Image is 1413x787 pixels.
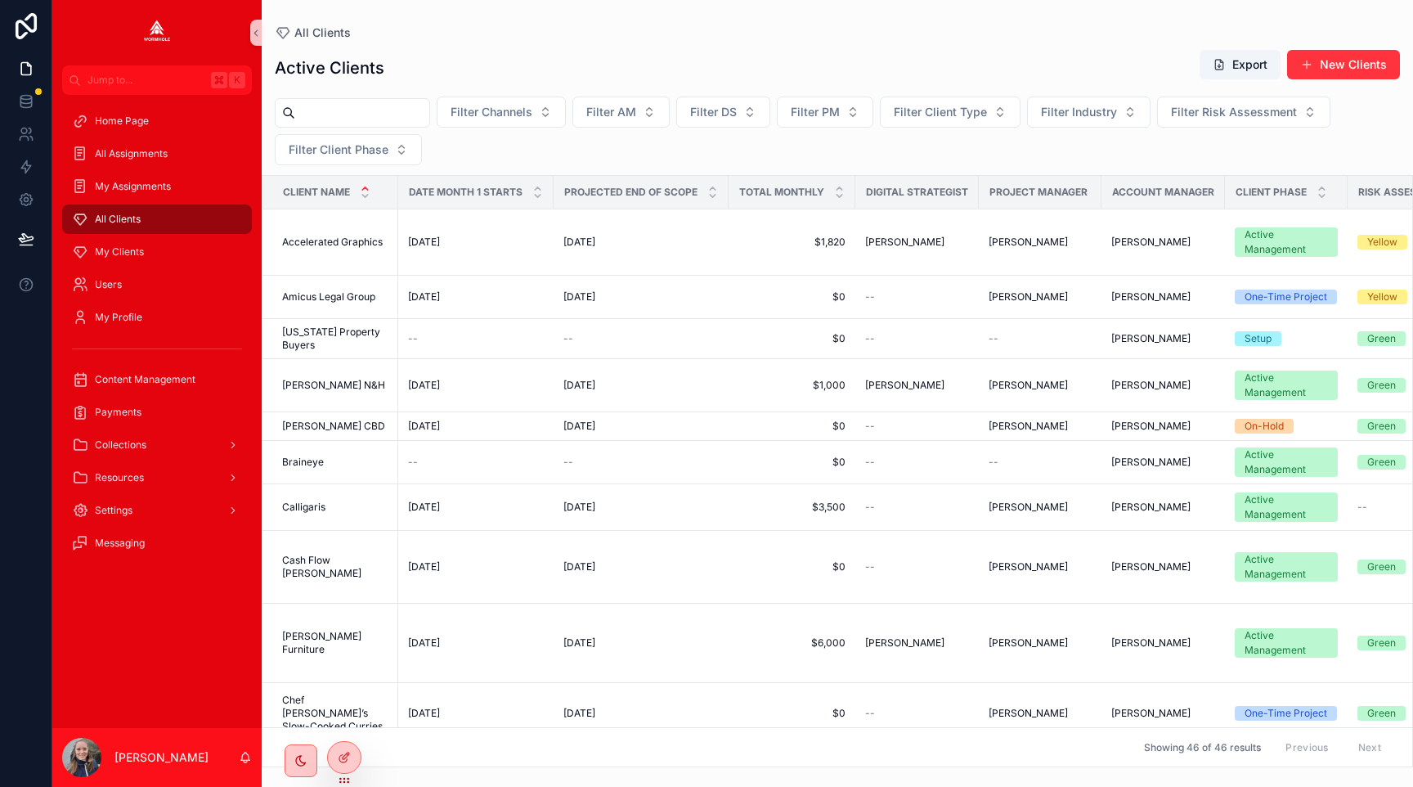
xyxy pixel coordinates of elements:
p: [PERSON_NAME] [114,749,209,766]
a: [PERSON_NAME] [989,560,1092,573]
span: K [231,74,244,87]
span: -- [408,332,418,345]
a: $1,000 [738,379,846,392]
a: [PERSON_NAME] [865,636,969,650]
span: [PERSON_NAME] [989,236,1068,249]
span: [DATE] [408,636,440,650]
a: [US_STATE] Property Buyers [282,326,388,352]
span: -- [563,456,573,469]
span: [DATE] [408,501,440,514]
a: Collections [62,430,252,460]
span: Projected End of Scope [564,186,698,199]
span: [PERSON_NAME] [989,420,1068,433]
span: [DATE] [563,379,595,392]
span: Filter Client Phase [289,142,388,158]
span: Amicus Legal Group [282,290,375,304]
a: $0 [738,332,846,345]
a: [DATE] [563,379,719,392]
span: My Clients [95,245,144,259]
a: [PERSON_NAME] N&H [282,379,388,392]
a: [PERSON_NAME] [989,236,1092,249]
span: -- [408,456,418,469]
span: Chef [PERSON_NAME]’s Slow-Cooked Curries [282,694,388,733]
button: Select Button [437,97,566,128]
span: [DATE] [563,707,595,720]
a: Braineye [282,456,388,469]
a: -- [865,332,969,345]
a: [DATE] [408,501,544,514]
span: Payments [95,406,141,419]
a: $0 [738,456,846,469]
a: [DATE] [408,560,544,573]
a: Content Management [62,365,252,394]
span: Project Manager [989,186,1088,199]
span: [PERSON_NAME] [1111,707,1191,720]
a: Active Management [1235,492,1338,522]
span: Content Management [95,373,195,386]
a: On-Hold [1235,419,1338,434]
a: [PERSON_NAME] [1111,236,1215,249]
a: Calligaris [282,501,388,514]
a: Setup [1235,331,1338,346]
span: Cash Flow [PERSON_NAME] [282,554,388,580]
button: Select Button [1027,97,1151,128]
a: Home Page [62,106,252,136]
span: [PERSON_NAME] [989,379,1068,392]
span: [DATE] [563,560,595,573]
span: [DATE] [563,501,595,514]
span: Filter PM [791,104,840,120]
div: One-Time Project [1245,706,1327,721]
span: [PERSON_NAME] CBD [282,420,385,433]
a: $1,820 [738,236,846,249]
span: Client Name [283,186,350,199]
a: Users [62,270,252,299]
a: [DATE] [408,707,544,720]
div: Green [1367,455,1396,470]
span: Filter Industry [1041,104,1117,120]
a: [PERSON_NAME] [865,379,969,392]
a: Active Management [1235,552,1338,582]
a: [PERSON_NAME] [1111,560,1215,573]
span: -- [989,456,998,469]
span: [PERSON_NAME] [865,636,944,650]
div: Green [1367,331,1396,346]
span: All Assignments [95,147,168,160]
span: -- [865,501,875,514]
span: [DATE] [563,420,595,433]
a: [PERSON_NAME] [989,707,1092,720]
a: [DATE] [408,290,544,304]
button: Select Button [880,97,1020,128]
a: -- [989,456,1092,469]
button: Select Button [275,134,422,165]
a: $6,000 [738,636,846,650]
a: Active Management [1235,628,1338,658]
a: [DATE] [408,636,544,650]
span: [DATE] [408,707,440,720]
a: [DATE] [408,236,544,249]
div: Active Management [1245,492,1328,522]
span: [DATE] [563,636,595,650]
a: [PERSON_NAME] [1111,707,1215,720]
button: Select Button [1157,97,1330,128]
span: [PERSON_NAME] [989,707,1068,720]
a: New Clients [1287,50,1400,79]
span: My Assignments [95,180,171,193]
a: -- [865,707,969,720]
a: [DATE] [563,636,719,650]
span: Account Manager [1112,186,1214,199]
span: [PERSON_NAME] [1111,379,1191,392]
a: -- [865,420,969,433]
a: [DATE] [563,236,719,249]
div: Yellow [1367,235,1397,250]
a: All Clients [275,25,351,41]
a: $3,500 [738,501,846,514]
div: Green [1367,706,1396,721]
div: Green [1367,378,1396,393]
div: Active Management [1245,227,1328,257]
a: $0 [738,560,846,573]
a: Messaging [62,528,252,558]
